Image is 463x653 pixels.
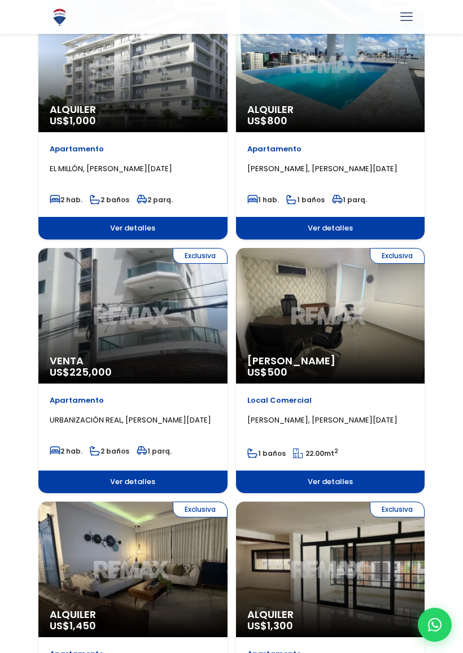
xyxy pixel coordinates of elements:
span: US$ [50,114,96,128]
a: Exclusiva [PERSON_NAME] US$500 Local Comercial [PERSON_NAME], [PERSON_NAME][DATE] 1 baños 22.00mt... [236,248,425,493]
span: US$ [247,365,287,379]
span: Alquiler [247,609,414,620]
span: Exclusiva [370,248,425,264]
span: [PERSON_NAME], [PERSON_NAME][DATE] [247,163,398,174]
a: Exclusiva Venta US$225,000 Apartamento URBANIZACIÓN REAL, [PERSON_NAME][DATE] 2 hab. 2 baños 1 pa... [38,248,228,493]
span: URBANIZACIÓN REAL, [PERSON_NAME][DATE] [50,415,211,425]
span: 1,450 [69,619,96,633]
span: 2 baños [90,195,129,204]
span: Exclusiva [370,502,425,517]
span: 2 hab. [50,446,82,456]
p: Apartamento [50,143,216,155]
sup: 2 [334,447,338,455]
a: mobile menu [397,7,416,27]
span: EL MILLÓN, [PERSON_NAME][DATE] [50,163,172,174]
span: 2 hab. [50,195,82,204]
span: 2 parq. [137,195,173,204]
span: 225,000 [69,365,112,379]
span: 1 baños [286,195,325,204]
span: US$ [247,619,293,633]
span: Ver detalles [236,471,425,493]
span: Alquiler [247,104,414,115]
p: Apartamento [247,143,414,155]
span: 1,000 [69,114,96,128]
p: Local Comercial [247,395,414,406]
span: Exclusiva [173,502,228,517]
span: [PERSON_NAME], [PERSON_NAME][DATE] [247,415,398,425]
span: US$ [50,619,96,633]
span: 2 baños [90,446,129,456]
span: Alquiler [50,104,216,115]
span: [PERSON_NAME] [247,355,414,367]
span: Ver detalles [236,217,425,240]
span: 500 [267,365,287,379]
span: 1,300 [267,619,293,633]
span: 1 baños [247,449,286,458]
span: Alquiler [50,609,216,620]
span: 1 hab. [247,195,279,204]
span: US$ [50,365,112,379]
span: Venta [50,355,216,367]
span: Ver detalles [38,471,228,493]
span: mt [293,449,338,458]
span: 800 [267,114,287,128]
span: 1 parq. [332,195,367,204]
span: 1 parq. [137,446,172,456]
span: Exclusiva [173,248,228,264]
span: 22.00 [305,449,324,458]
img: Logo de REMAX [50,7,69,27]
p: Apartamento [50,395,216,406]
span: US$ [247,114,287,128]
span: Ver detalles [38,217,228,240]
